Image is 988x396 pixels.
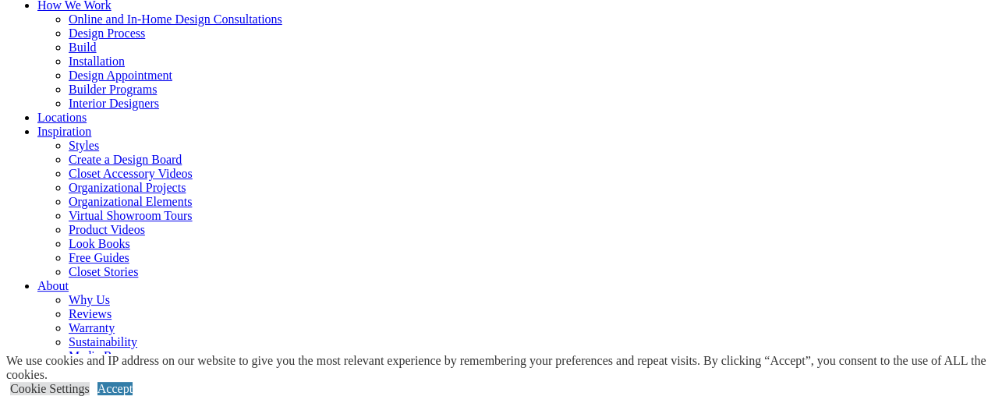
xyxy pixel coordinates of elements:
a: Create a Design Board [69,153,182,166]
a: Build [69,41,97,54]
a: Why Us [69,293,110,306]
a: Free Guides [69,251,129,264]
a: Interior Designers [69,97,159,110]
a: Design Appointment [69,69,172,82]
a: Cookie Settings [10,382,90,395]
a: Look Books [69,237,130,250]
a: Warranty [69,321,115,334]
a: Installation [69,55,125,68]
a: Product Videos [69,223,145,236]
a: About [37,279,69,292]
a: Locations [37,111,87,124]
a: Sustainability [69,335,137,348]
a: Reviews [69,307,112,320]
a: Design Process [69,27,145,40]
a: Online and In-Home Design Consultations [69,12,282,26]
a: Organizational Elements [69,195,192,208]
div: We use cookies and IP address on our website to give you the most relevant experience by remember... [6,354,988,382]
a: Closet Accessory Videos [69,167,193,180]
a: Inspiration [37,125,91,138]
a: Virtual Showroom Tours [69,209,193,222]
a: Organizational Projects [69,181,186,194]
a: Styles [69,139,99,152]
a: Accept [97,382,133,395]
a: Builder Programs [69,83,157,96]
a: Closet Stories [69,265,138,278]
a: Media Room [69,349,134,362]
